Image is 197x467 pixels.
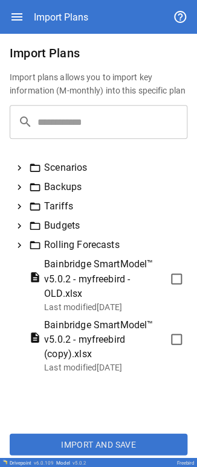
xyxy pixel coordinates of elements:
[34,11,88,23] div: Import Plans
[29,218,182,233] div: Budgets
[34,460,54,465] span: v 6.0.109
[29,199,182,214] div: Tariffs
[44,257,164,300] span: Bainbridge SmartModel™ v5.0.2 - myfreebird - OLD.xlsx
[10,71,187,98] h6: Import plans allows you to import key information (M-monthly) into this specific plan
[44,317,164,361] span: Bainbridge SmartModel™ v5.0.2 - myfreebird (copy).xlsx
[2,459,7,464] img: Drivepoint
[44,361,182,373] p: Last modified [DATE]
[10,43,187,63] h6: Import Plans
[10,433,187,455] button: Import and Save
[29,160,182,175] div: Scenarios
[56,460,86,465] div: Model
[177,460,195,465] div: Freebird
[44,300,182,313] p: Last modified [DATE]
[29,238,182,252] div: Rolling Forecasts
[10,460,54,465] div: Drivepoint
[18,115,33,129] span: search
[29,180,182,194] div: Backups
[73,460,86,465] span: v 5.0.2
